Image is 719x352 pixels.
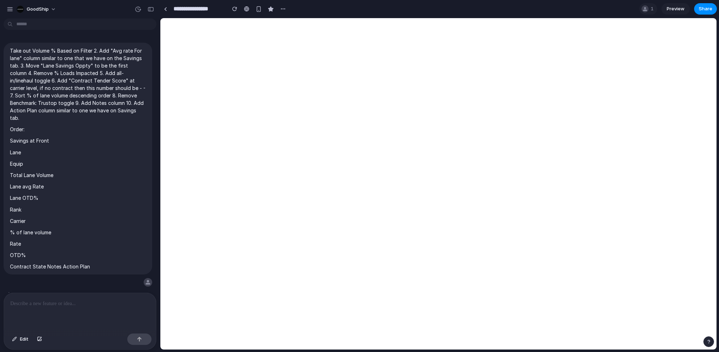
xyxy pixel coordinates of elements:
[699,5,712,12] span: Share
[20,336,28,343] span: Edit
[10,194,146,202] p: Lane OTD%
[10,251,146,259] p: OTD%
[667,5,685,12] span: Preview
[10,137,146,144] p: Savings at Front
[10,263,146,270] p: Contract State Notes Action Plan
[10,126,146,133] p: Order:
[661,3,690,15] a: Preview
[694,3,717,15] button: Share
[27,6,49,13] span: GoodShip
[10,217,146,225] p: Carrier
[10,206,146,213] p: Rank
[10,171,146,179] p: Total Lane Volume
[10,183,146,190] p: Lane avg Rate
[10,229,146,236] p: % of lane volume
[10,47,146,122] p: Take out Volume % Based on Filter 2. Add "Avg rate For lane" column similar to one that we have o...
[10,240,146,247] p: Rate
[14,4,60,15] button: GoodShip
[9,334,32,345] button: Edit
[10,149,146,156] p: Lane
[639,3,657,15] div: 1
[10,160,146,167] p: Equip
[651,5,656,12] span: 1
